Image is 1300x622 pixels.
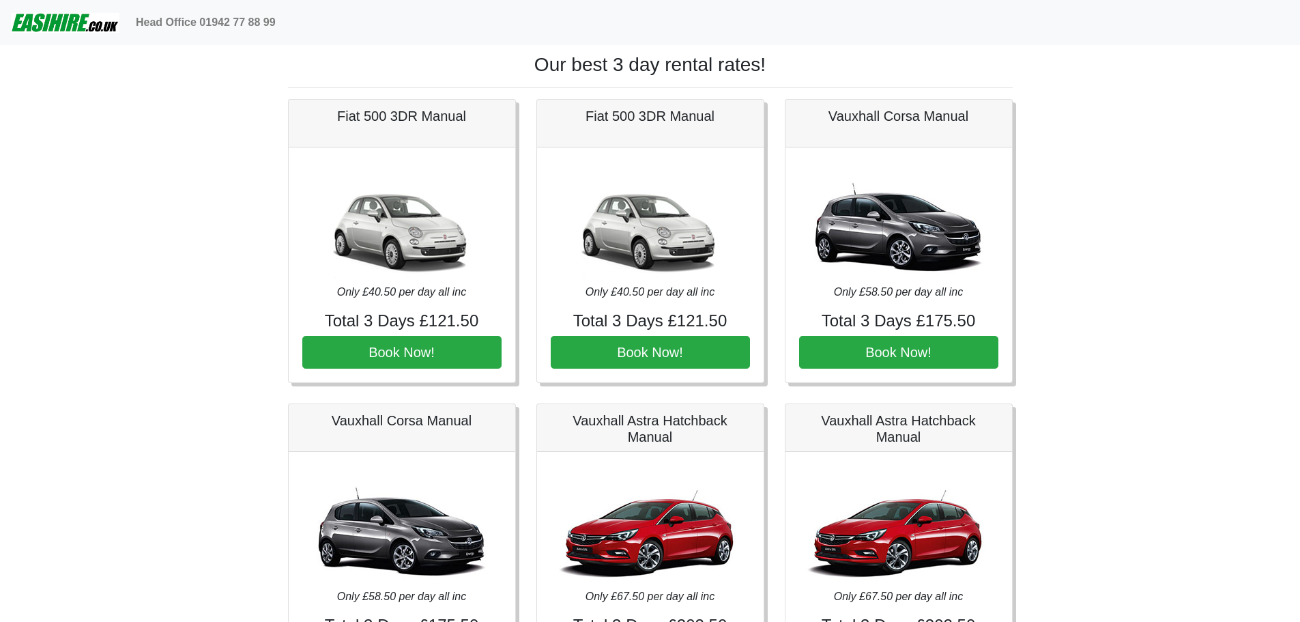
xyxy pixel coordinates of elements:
img: Fiat 500 3DR Manual [306,161,497,284]
h5: Vauxhall Astra Hatchback Manual [799,412,998,445]
i: Only £58.50 per day all inc [337,591,466,602]
img: easihire_logo_small.png [11,9,119,36]
img: Vauxhall Corsa Manual [803,161,994,284]
h5: Fiat 500 3DR Manual [302,108,502,124]
button: Book Now! [302,336,502,369]
i: Only £67.50 per day all inc [586,591,714,602]
i: Only £67.50 per day all inc [834,591,963,602]
i: Only £58.50 per day all inc [834,286,963,298]
button: Book Now! [551,336,750,369]
h4: Total 3 Days £121.50 [551,311,750,331]
a: Head Office 01942 77 88 99 [130,9,281,36]
img: Vauxhall Corsa Manual [306,466,497,589]
h1: Our best 3 day rental rates! [288,53,1013,76]
h4: Total 3 Days £121.50 [302,311,502,331]
h5: Vauxhall Corsa Manual [799,108,998,124]
img: Vauxhall Astra Hatchback Manual [555,466,746,589]
i: Only £40.50 per day all inc [337,286,466,298]
b: Head Office 01942 77 88 99 [136,16,276,28]
img: Fiat 500 3DR Manual [555,161,746,284]
button: Book Now! [799,336,998,369]
h4: Total 3 Days £175.50 [799,311,998,331]
h5: Vauxhall Astra Hatchback Manual [551,412,750,445]
img: Vauxhall Astra Hatchback Manual [803,466,994,589]
h5: Vauxhall Corsa Manual [302,412,502,429]
h5: Fiat 500 3DR Manual [551,108,750,124]
i: Only £40.50 per day all inc [586,286,714,298]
